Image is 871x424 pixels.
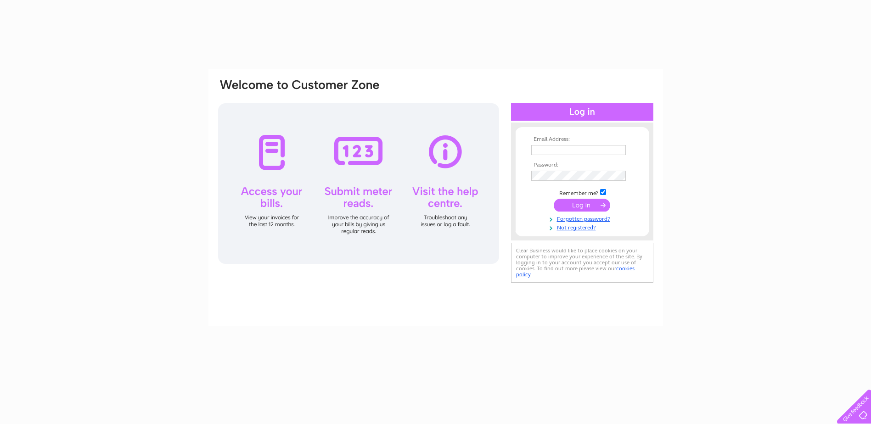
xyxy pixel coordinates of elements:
[511,243,653,283] div: Clear Business would like to place cookies on your computer to improve your experience of the sit...
[529,188,635,197] td: Remember me?
[531,223,635,231] a: Not registered?
[516,265,635,278] a: cookies policy
[531,214,635,223] a: Forgotten password?
[529,162,635,168] th: Password:
[554,199,610,212] input: Submit
[529,136,635,143] th: Email Address:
